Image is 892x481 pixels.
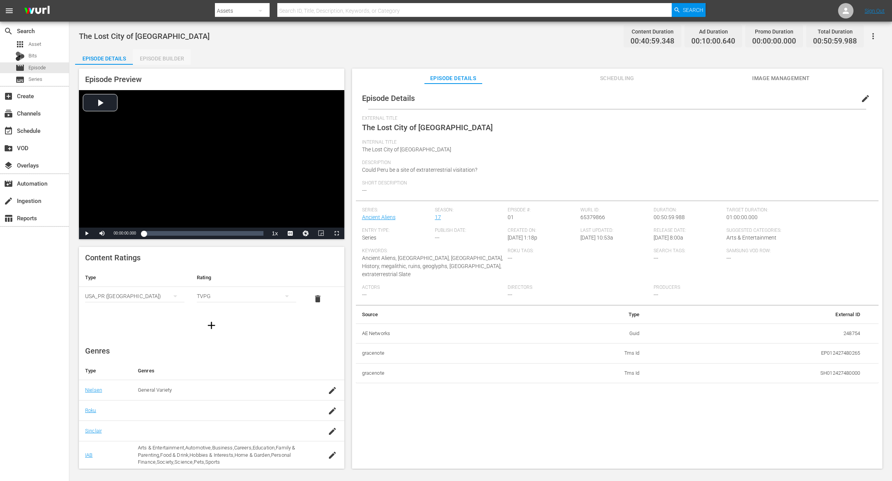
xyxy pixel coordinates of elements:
span: --- [435,235,439,241]
span: Episode [15,63,25,72]
span: Keywords: [362,248,504,254]
span: Short Description [362,180,869,186]
span: Could Peru be a site of extraterrestrial visitation? [362,167,477,173]
span: Create [4,92,13,101]
th: Type [79,362,132,380]
td: EP012427480265 [646,344,866,364]
span: Search [4,27,13,36]
span: Created On: [508,228,577,234]
button: delete [309,290,327,308]
div: USA_PR ([GEOGRAPHIC_DATA]) [85,285,184,307]
span: Content Ratings [85,253,141,262]
span: Roku Tags: [508,248,650,254]
a: Sign Out [865,8,885,14]
span: --- [654,292,658,298]
span: menu [5,6,14,15]
a: Ancient Aliens [362,214,396,220]
span: Overlays [4,161,13,170]
span: The Lost City of [GEOGRAPHIC_DATA] [79,32,210,41]
div: Video Player [79,90,344,239]
span: --- [362,187,367,193]
button: Captions [283,228,298,239]
span: Genres [85,346,110,355]
div: Bits [15,52,25,61]
span: Wurl ID: [580,207,649,213]
span: External Title [362,116,869,122]
span: --- [508,255,512,261]
button: Picture-in-Picture [314,228,329,239]
div: Content Duration [630,26,674,37]
span: --- [654,255,658,261]
span: VOD [4,144,13,153]
span: Ingestion [4,196,13,206]
span: Episode Details [424,74,482,83]
td: Guid [528,323,646,344]
span: Last Updated: [580,228,649,234]
div: Total Duration [813,26,857,37]
button: Episode Details [75,49,133,65]
div: Ad Duration [691,26,735,37]
button: Mute [94,228,110,239]
a: Sinclair [85,428,102,434]
td: Tms Id [528,344,646,364]
div: Progress Bar [144,231,263,236]
span: 00:00:00.000 [752,37,796,46]
button: edit [856,89,875,108]
span: Episode Preview [85,75,142,84]
span: Release Date: [654,228,723,234]
span: --- [726,255,731,261]
a: Roku [85,407,96,413]
table: simple table [79,268,344,311]
span: 00:10:00.640 [691,37,735,46]
div: TVPG [197,285,296,307]
span: Search [683,3,703,17]
th: gracenote [356,363,528,383]
button: Playback Rate [267,228,283,239]
span: 00:50:59.988 [813,37,857,46]
span: Episode #: [508,207,577,213]
span: Target Duration: [726,207,869,213]
span: 00:40:59.348 [630,37,674,46]
span: Episode Details [362,94,415,103]
span: 00:50:59.988 [654,214,685,220]
button: Search [672,3,706,17]
th: Rating [191,268,302,287]
span: Samsung VOD Row: [726,248,795,254]
button: Play [79,228,94,239]
span: The Lost City of [GEOGRAPHIC_DATA] [362,146,451,153]
span: Arts & Entertainment [726,235,776,241]
span: 01:00:00.000 [726,214,758,220]
span: edit [861,94,870,103]
span: Duration: [654,207,723,213]
span: 00:00:00.000 [114,231,136,235]
th: AE Networks [356,323,528,344]
span: Actors [362,285,504,291]
table: simple table [356,305,879,384]
span: [DATE] 1:18p [508,235,537,241]
span: Channels [4,109,13,118]
td: SH012427480000 [646,363,866,383]
th: Genres [132,362,316,380]
span: 65379866 [580,214,605,220]
span: Episode [29,64,46,72]
button: Episode Builder [133,49,191,65]
th: Source [356,305,528,324]
span: Description [362,160,869,166]
a: IAB [85,452,92,458]
span: Publish Date: [435,228,504,234]
th: gracenote [356,344,528,364]
td: Tms Id [528,363,646,383]
span: Series [29,75,42,83]
span: Search Tags: [654,248,723,254]
span: Ancient Aliens, [GEOGRAPHIC_DATA], [GEOGRAPHIC_DATA], History, megalithic, ruins, geoglyphs, [GEO... [362,255,503,277]
span: Entry Type: [362,228,431,234]
button: Fullscreen [329,228,344,239]
td: 248754 [646,323,866,344]
span: --- [508,292,512,298]
th: External ID [646,305,866,324]
span: Scheduling [588,74,646,83]
span: Suggested Categories: [726,228,869,234]
span: Directors [508,285,650,291]
span: Season: [435,207,504,213]
div: Episode Builder [133,49,191,68]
